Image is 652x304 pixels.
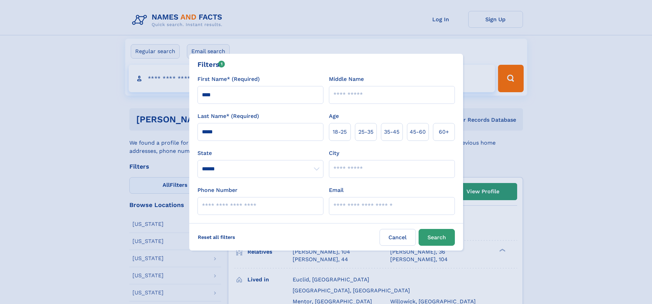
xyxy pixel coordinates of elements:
button: Search [419,229,455,246]
span: 60+ [439,128,449,136]
label: First Name* (Required) [197,75,260,83]
div: Filters [197,59,225,70]
span: 45‑60 [410,128,426,136]
label: Phone Number [197,186,238,194]
span: 35‑45 [384,128,399,136]
span: 18‑25 [333,128,347,136]
span: 25‑35 [358,128,373,136]
label: Middle Name [329,75,364,83]
label: City [329,149,339,157]
label: Age [329,112,339,120]
label: State [197,149,323,157]
label: Email [329,186,344,194]
label: Reset all filters [193,229,240,245]
label: Cancel [380,229,416,246]
label: Last Name* (Required) [197,112,259,120]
